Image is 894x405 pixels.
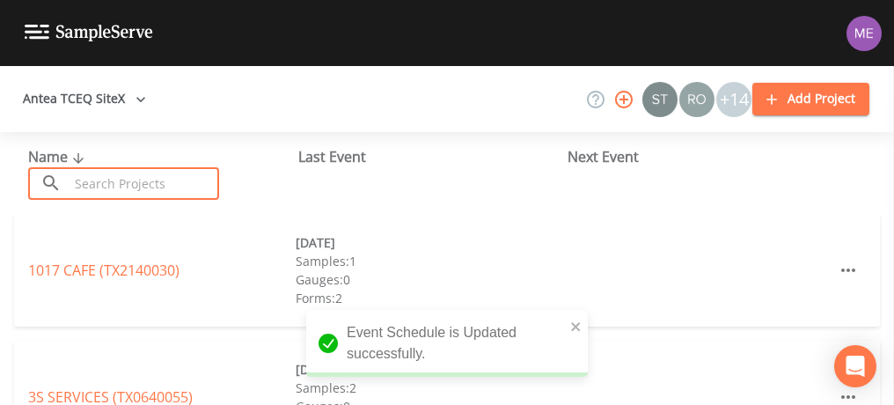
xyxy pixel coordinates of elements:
[28,261,180,280] a: 1017 CAFE (TX2140030)
[641,82,678,117] div: Stan Porter
[296,289,563,307] div: Forms: 2
[296,360,563,379] div: [DATE]
[296,252,563,270] div: Samples: 1
[306,310,588,377] div: Event Schedule is Updated successfully.
[296,379,563,397] div: Samples: 2
[846,16,882,51] img: d4d65db7c401dd99d63b7ad86343d265
[298,146,568,167] div: Last Event
[679,82,714,117] img: 7e5c62b91fde3b9fc00588adc1700c9a
[752,83,869,115] button: Add Project
[28,147,89,166] span: Name
[69,167,219,200] input: Search Projects
[16,83,153,115] button: Antea TCEQ SiteX
[25,25,153,41] img: logo
[834,345,876,387] div: Open Intercom Messenger
[570,315,583,336] button: close
[678,82,715,117] div: Rodolfo Ramirez
[716,82,751,117] div: +14
[296,233,563,252] div: [DATE]
[296,270,563,289] div: Gauges: 0
[642,82,678,117] img: c0670e89e469b6405363224a5fca805c
[568,146,838,167] div: Next Event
